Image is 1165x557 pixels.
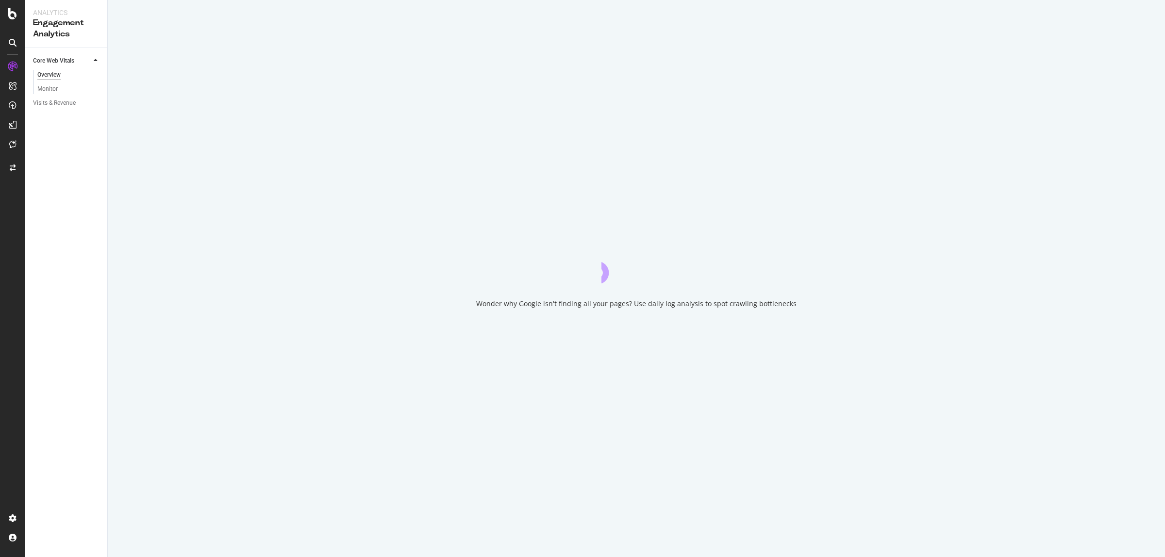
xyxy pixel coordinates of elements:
[37,70,100,80] a: Overview
[476,299,797,309] div: Wonder why Google isn't finding all your pages? Use daily log analysis to spot crawling bottlenecks
[37,70,61,80] div: Overview
[37,84,100,94] a: Monitor
[33,17,100,40] div: Engagement Analytics
[33,98,100,108] a: Visits & Revenue
[33,56,91,66] a: Core Web Vitals
[601,248,671,283] div: animation
[33,8,100,17] div: Analytics
[33,56,74,66] div: Core Web Vitals
[33,98,76,108] div: Visits & Revenue
[37,84,58,94] div: Monitor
